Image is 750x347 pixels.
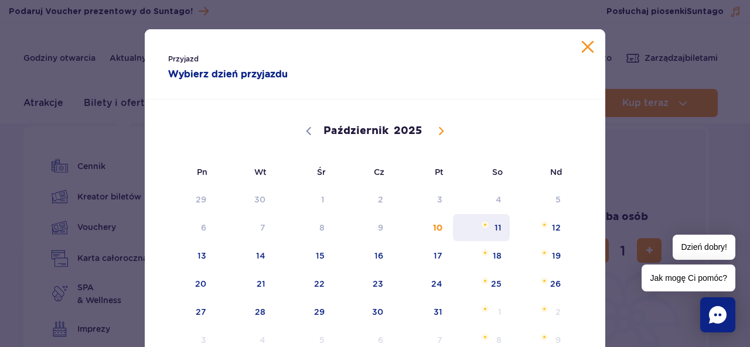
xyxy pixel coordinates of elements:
div: Chat [700,297,735,332]
span: Październik 5, 2025 [511,186,570,213]
span: Październik 11, 2025 [452,214,511,241]
span: Wrzesień 29, 2025 [156,186,216,213]
span: Październik 17, 2025 [393,242,452,269]
span: Pn [156,159,216,185]
span: Październik 28, 2025 [216,298,275,325]
span: Październik 7, 2025 [216,214,275,241]
span: Październik 1, 2025 [275,186,334,213]
span: Jak mogę Ci pomóc? [642,264,735,291]
span: Październik 4, 2025 [452,186,511,213]
span: Październik 9, 2025 [334,214,393,241]
span: Dzień dobry! [673,235,735,260]
span: Październik 14, 2025 [216,242,275,269]
span: Październik 24, 2025 [393,270,452,297]
span: Październik 30, 2025 [334,298,393,325]
span: Październik 15, 2025 [275,242,334,269]
span: Październik 19, 2025 [511,242,570,269]
span: Październik 31, 2025 [393,298,452,325]
span: Śr [275,159,334,185]
span: Październik 21, 2025 [216,270,275,297]
span: Październik 12, 2025 [511,214,570,241]
strong: Wybierz dzień przyjazdu [168,67,352,81]
span: Październik 26, 2025 [511,270,570,297]
span: Październik 20, 2025 [156,270,216,297]
span: Cz [334,159,393,185]
span: Październik 22, 2025 [275,270,334,297]
span: Październik 23, 2025 [334,270,393,297]
span: Październik 16, 2025 [334,242,393,269]
span: Październik 25, 2025 [452,270,511,297]
button: Zamknij kalendarz [582,41,594,53]
span: Październik 10, 2025 [393,214,452,241]
span: Październik 2, 2025 [334,186,393,213]
span: Październik 29, 2025 [275,298,334,325]
span: Przyjazd [168,53,352,65]
span: Wrzesień 30, 2025 [216,186,275,213]
span: So [452,159,511,185]
span: Październik 27, 2025 [156,298,216,325]
span: Październik 6, 2025 [156,214,216,241]
span: Nd [511,159,570,185]
span: Październik 3, 2025 [393,186,452,213]
span: Listopad 1, 2025 [452,298,511,325]
span: Wt [216,159,275,185]
span: Październik 8, 2025 [275,214,334,241]
span: Listopad 2, 2025 [511,298,570,325]
span: Pt [393,159,452,185]
span: Październik 18, 2025 [452,242,511,269]
span: Październik 13, 2025 [156,242,216,269]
